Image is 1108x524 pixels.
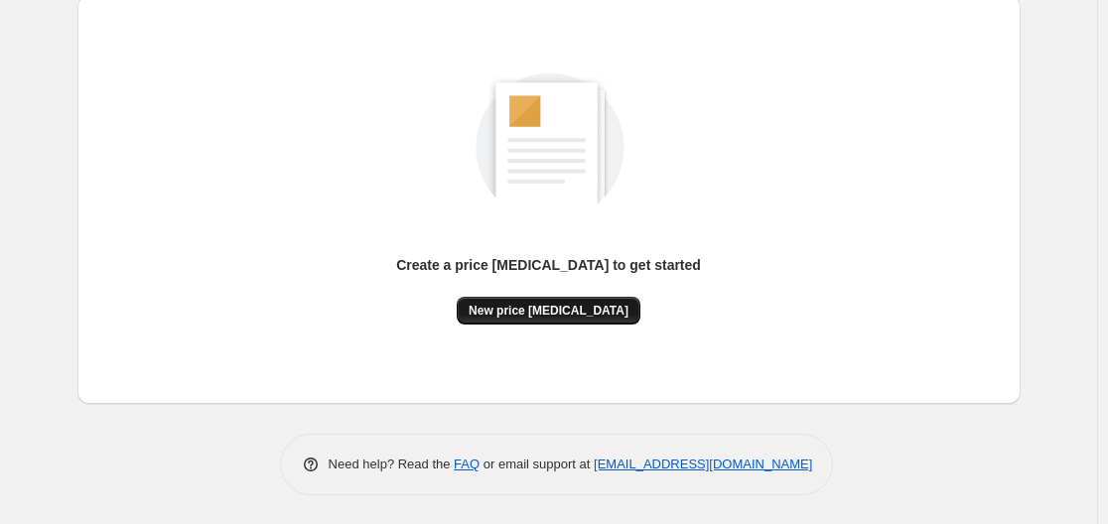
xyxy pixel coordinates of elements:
[480,457,594,471] span: or email support at
[594,457,812,471] a: [EMAIL_ADDRESS][DOMAIN_NAME]
[329,457,455,471] span: Need help? Read the
[454,457,480,471] a: FAQ
[469,303,628,319] span: New price [MEDICAL_DATA]
[396,255,701,275] p: Create a price [MEDICAL_DATA] to get started
[457,297,640,325] button: New price [MEDICAL_DATA]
